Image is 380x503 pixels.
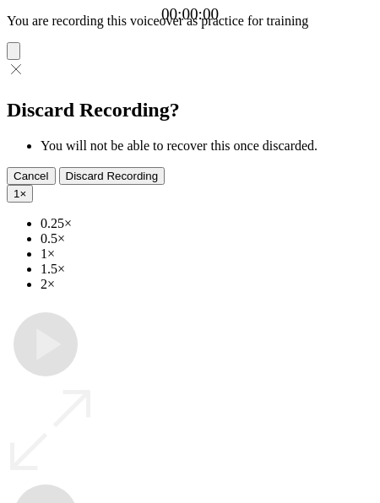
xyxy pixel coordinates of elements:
li: 0.5× [41,231,373,246]
h2: Discard Recording? [7,99,373,122]
li: 0.25× [41,216,373,231]
li: 1× [41,246,373,262]
span: 1 [14,187,19,200]
a: 00:00:00 [161,5,219,24]
li: 2× [41,277,373,292]
li: You will not be able to recover this once discarded. [41,138,373,154]
button: 1× [7,185,33,203]
button: Cancel [7,167,56,185]
li: 1.5× [41,262,373,277]
button: Discard Recording [59,167,166,185]
p: You are recording this voiceover as practice for training [7,14,373,29]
